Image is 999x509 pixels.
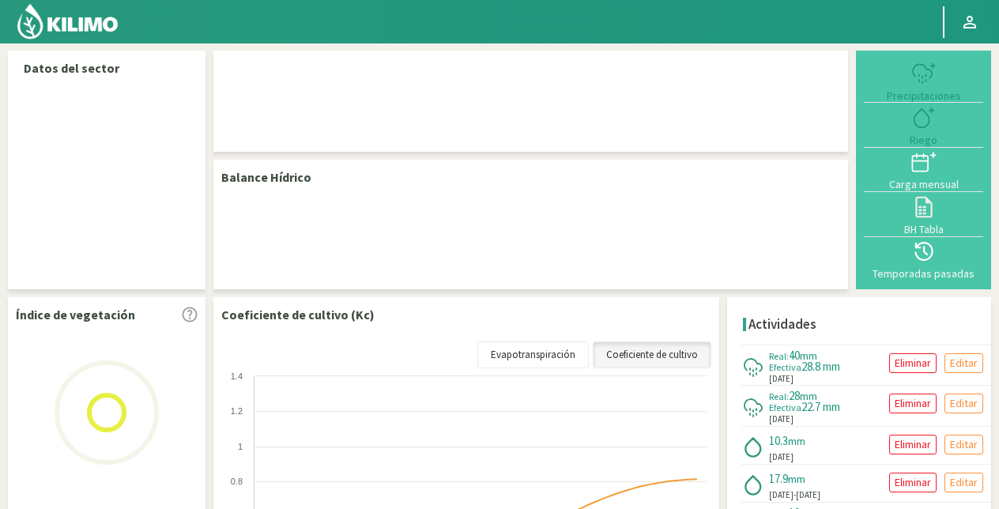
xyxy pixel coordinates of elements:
span: [DATE] [769,372,794,386]
p: Editar [950,354,978,372]
p: Eliminar [895,473,931,492]
span: mm [800,349,817,363]
text: 1 [238,442,243,451]
span: [DATE] [796,489,820,500]
a: Evapotranspiración [477,341,589,368]
button: Carga mensual [864,148,983,192]
div: BH Tabla [869,224,978,235]
span: Real: [769,390,789,402]
img: Kilimo [16,2,119,40]
p: Eliminar [895,354,931,372]
h4: Actividades [748,317,816,332]
p: Editar [950,394,978,413]
div: Temporadas pasadas [869,268,978,279]
span: 28.8 mm [801,359,840,374]
span: Efectiva [769,361,801,373]
span: [DATE] [769,451,794,464]
p: Editar [950,435,978,454]
p: Eliminar [895,435,931,454]
span: 22.7 mm [801,399,840,414]
span: [DATE] [769,413,794,426]
text: 1.4 [231,371,243,381]
p: Coeficiente de cultivo (Kc) [221,305,375,324]
text: 1.2 [231,406,243,416]
span: 17.9 [769,471,788,486]
div: Carga mensual [869,179,978,190]
span: mm [788,472,805,486]
button: Editar [944,394,983,413]
span: - [794,489,796,500]
button: Editar [944,473,983,492]
button: Eliminar [889,353,937,373]
a: Coeficiente de cultivo [593,341,711,368]
div: Riego [869,134,978,145]
div: Precipitaciones [869,90,978,101]
button: BH Tabla [864,192,983,236]
p: Balance Hídrico [221,168,311,187]
p: Índice de vegetación [16,305,135,324]
img: Loading... [28,334,186,492]
p: Editar [950,473,978,492]
button: Editar [944,353,983,373]
text: 0.8 [231,477,243,486]
span: 28 [789,388,800,403]
button: Riego [864,103,983,147]
span: Efectiva [769,402,801,413]
p: Eliminar [895,394,931,413]
span: mm [800,389,817,403]
button: Eliminar [889,394,937,413]
button: Editar [944,435,983,454]
p: Datos del sector [24,58,190,77]
span: Real: [769,350,789,362]
button: Eliminar [889,473,937,492]
span: mm [788,434,805,448]
span: [DATE] [769,488,794,502]
span: 40 [789,348,800,363]
button: Precipitaciones [864,58,983,103]
button: Temporadas pasadas [864,237,983,281]
span: 10.3 [769,433,788,448]
button: Eliminar [889,435,937,454]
